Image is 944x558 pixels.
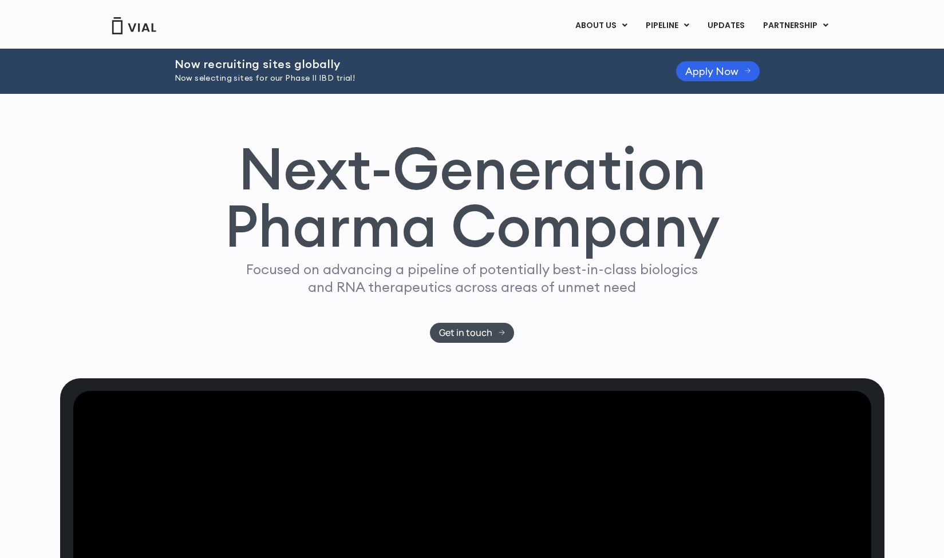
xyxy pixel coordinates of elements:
[175,72,647,85] p: Now selecting sites for our Phase II IBD trial!
[175,58,647,70] h2: Now recruiting sites globally
[111,17,157,34] img: Vial Logo
[754,16,838,35] a: PARTNERSHIPMenu Toggle
[242,260,703,296] p: Focused on advancing a pipeline of potentially best-in-class biologics and RNA therapeutics acros...
[439,329,492,337] span: Get in touch
[224,140,720,255] h1: Next-Generation Pharma Company
[676,61,760,81] a: Apply Now
[698,16,753,35] a: UPDATES
[566,16,636,35] a: ABOUT USMenu Toggle
[430,323,514,343] a: Get in touch
[637,16,698,35] a: PIPELINEMenu Toggle
[685,67,738,76] span: Apply Now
